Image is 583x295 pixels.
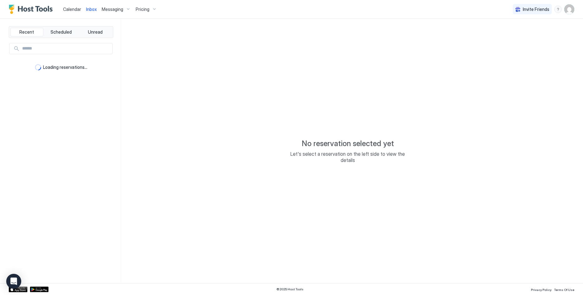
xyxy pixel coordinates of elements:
[43,64,87,70] span: Loading reservations...
[86,7,97,12] span: Inbox
[564,4,574,14] div: User profile
[523,7,549,12] span: Invite Friends
[276,287,304,291] span: © 2025 Host Tools
[63,6,81,12] a: Calendar
[30,287,49,292] a: Google Play Store
[45,28,78,36] button: Scheduled
[19,29,34,35] span: Recent
[285,151,410,163] span: Let's select a reservation on the left side to view the details
[302,139,394,148] span: No reservation selected yet
[63,7,81,12] span: Calendar
[554,286,574,293] a: Terms Of Use
[79,28,112,36] button: Unread
[6,274,21,289] div: Open Intercom Messenger
[51,29,72,35] span: Scheduled
[531,288,551,292] span: Privacy Policy
[554,6,562,13] div: menu
[531,286,551,293] a: Privacy Policy
[9,287,27,292] a: App Store
[10,28,43,36] button: Recent
[102,7,123,12] span: Messaging
[9,5,56,14] a: Host Tools Logo
[86,6,97,12] a: Inbox
[35,64,41,70] div: loading
[554,288,574,292] span: Terms Of Use
[88,29,103,35] span: Unread
[9,26,113,38] div: tab-group
[136,7,149,12] span: Pricing
[20,43,112,54] input: Input Field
